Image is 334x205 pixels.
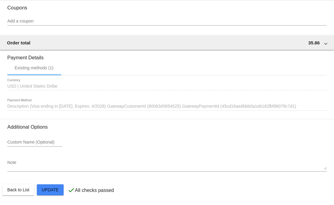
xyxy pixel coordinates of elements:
[7,0,327,11] h3: Coupons
[308,40,320,45] span: 35.86
[7,140,62,145] input: Custom Name (Optional)
[42,187,59,192] span: Update
[7,40,30,45] span: Order total
[7,104,296,109] span: Description (Visa ending in [DATE]. Expires: 4/2028) GatewayCustomerId (8006345654525) GatewayPay...
[7,84,58,89] span: USD | United States Dollar
[75,188,114,193] p: All checks passed
[7,50,327,61] h3: Payment Details
[68,186,75,194] mat-icon: check
[37,184,64,195] button: Update
[2,184,34,195] button: Back to List
[7,124,327,130] h3: Additional Options
[7,187,29,192] span: Back to List
[7,19,327,24] input: Add a coupon
[15,65,54,70] div: Existing methods (1)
